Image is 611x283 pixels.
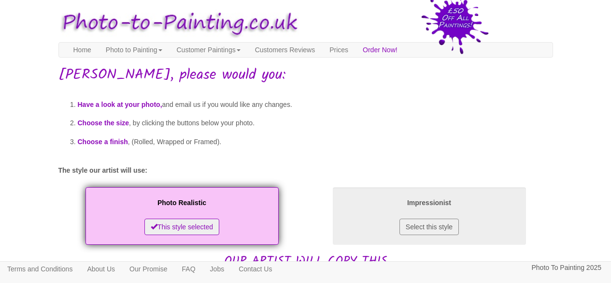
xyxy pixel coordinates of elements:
[80,262,122,276] a: About Us
[54,5,301,42] img: Photo to Painting
[78,138,128,146] span: Choose a finish
[170,43,248,57] a: Customer Paintings
[78,114,553,133] li: , by clicking the buttons below your photo.
[342,197,516,209] p: Impressionist
[322,43,355,57] a: Prices
[78,133,553,151] li: , (Rolled, Wrapped or Framed).
[95,197,269,209] p: Photo Realistic
[78,101,162,108] span: Have a look at your photo,
[531,262,601,274] p: Photo To Painting 2025
[122,262,175,276] a: Our Promise
[58,165,147,175] label: The style our artist will use:
[231,262,279,276] a: Contact Us
[175,262,203,276] a: FAQ
[99,43,170,57] a: Photo to Painting
[58,67,553,83] h1: [PERSON_NAME], please would you:
[248,43,322,57] a: Customers Reviews
[78,95,553,114] li: and email us if you would like any changes.
[355,43,405,57] a: Order Now!
[399,219,459,235] button: Select this style
[144,219,219,235] button: This style selected
[66,43,99,57] a: Home
[203,262,232,276] a: Jobs
[78,119,129,127] span: Choose the size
